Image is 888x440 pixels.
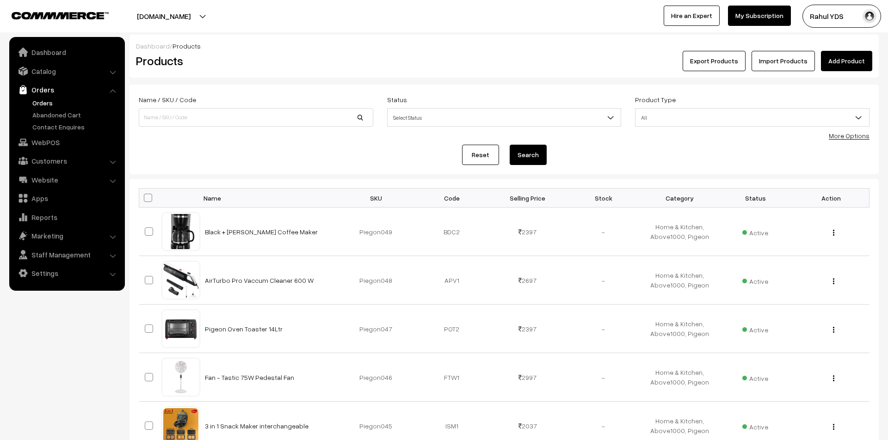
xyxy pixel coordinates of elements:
a: Website [12,171,122,188]
button: Rahul YDS [802,5,881,28]
a: WebPOS [12,134,122,151]
a: Contact Enquires [30,122,122,132]
a: Add Product [821,51,872,71]
td: 2397 [490,305,566,353]
td: - [566,305,641,353]
a: AirTurbo Pro Vaccum Cleaner 600 W [205,276,314,284]
a: Hire an Expert [664,6,720,26]
td: Piegon047 [338,305,414,353]
th: Name [199,189,338,208]
a: Settings [12,265,122,281]
label: Name / SKU / Code [139,95,196,104]
a: Marketing [12,227,122,244]
a: Staff Management [12,246,122,263]
td: - [566,208,641,256]
td: FTW1 [414,353,490,402]
td: - [566,353,641,402]
label: Product Type [635,95,676,104]
a: More Options [829,132,869,140]
img: COMMMERCE [12,12,109,19]
th: SKU [338,189,414,208]
button: [DOMAIN_NAME] [105,5,223,28]
span: All [635,108,869,127]
td: 2697 [490,256,566,305]
label: Status [387,95,407,104]
a: Reports [12,209,122,226]
img: Menu [833,278,834,284]
th: Selling Price [490,189,566,208]
th: Category [641,189,717,208]
a: Apps [12,190,122,207]
td: 2997 [490,353,566,402]
td: Piegon048 [338,256,414,305]
td: Home & Kitchen, Above1000, Pigeon [641,305,717,353]
th: Status [717,189,793,208]
img: Menu [833,327,834,333]
td: Home & Kitchen, Above1000, Pigeon [641,256,717,305]
a: 3 in 1 Snack Maker interchangeable [205,422,308,430]
a: Reset [462,145,499,165]
button: Export Products [683,51,746,71]
td: - [566,256,641,305]
td: Home & Kitchen, Above1000, Pigeon [641,353,717,402]
a: Abandoned Cart [30,110,122,120]
a: Customers [12,153,122,169]
td: POT2 [414,305,490,353]
th: Stock [566,189,641,208]
span: Active [742,323,768,335]
span: Select Status [388,110,621,126]
span: Active [742,420,768,432]
h2: Products [136,54,372,68]
a: Catalog [12,63,122,79]
a: Orders [30,98,122,108]
a: Black + [PERSON_NAME] Coffee Maker [205,228,318,236]
td: Home & Kitchen, Above1000, Pigeon [641,208,717,256]
a: Import Products [752,51,815,71]
img: Menu [833,230,834,236]
span: Active [742,226,768,238]
a: My Subscription [728,6,791,26]
img: Menu [833,375,834,381]
span: All [635,110,869,126]
th: Action [793,189,869,208]
th: Code [414,189,490,208]
a: Orders [12,81,122,98]
a: Dashboard [12,44,122,61]
td: BDC2 [414,208,490,256]
td: 2397 [490,208,566,256]
img: user [863,9,876,23]
span: Active [742,371,768,383]
td: Piegon046 [338,353,414,402]
a: COMMMERCE [12,9,92,20]
td: Piegon049 [338,208,414,256]
input: Name / SKU / Code [139,108,373,127]
span: Select Status [387,108,622,127]
button: Search [510,145,547,165]
a: Pigeon Oven Toaster 14Ltr [205,325,283,333]
td: APV1 [414,256,490,305]
a: Dashboard [136,42,170,50]
span: Products [173,42,201,50]
div: / [136,41,872,51]
a: Fan - Tastic 75W Pedestal Fan [205,373,294,381]
span: Active [742,274,768,286]
img: Menu [833,424,834,430]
